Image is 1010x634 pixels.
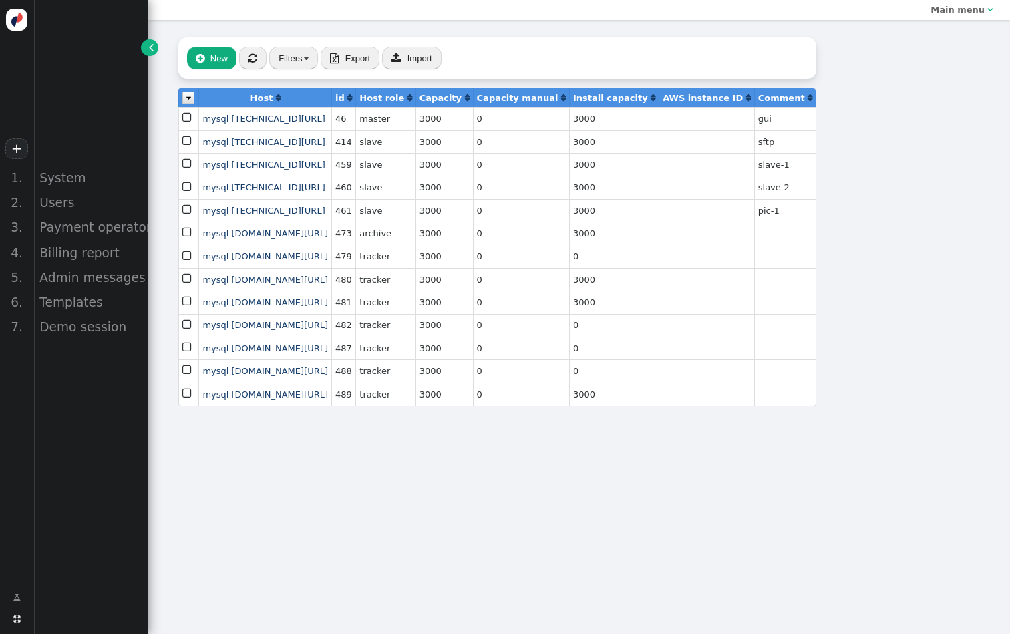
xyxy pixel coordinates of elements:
td: 3000 [415,383,473,406]
span:  [149,41,154,54]
div: Payment operators [33,215,148,240]
b: Main menu [931,5,985,15]
td: 0 [473,291,569,313]
b: Comment [758,93,805,103]
span: Export [345,53,371,63]
button:  Export [321,47,379,69]
a:  [465,93,470,103]
td: slave [355,176,415,198]
td: 460 [331,176,355,198]
span: Click to sort [276,94,281,102]
td: 0 [473,245,569,267]
a: mysql [TECHNICAL_ID][URL] [202,182,325,192]
b: Host role [359,93,404,103]
div: Templates [33,290,148,315]
div: System [33,166,148,190]
a:  [347,93,352,103]
td: slave-2 [754,176,816,198]
td: 3000 [569,291,659,313]
td: 3000 [415,107,473,130]
span:  [987,5,993,14]
td: master [355,107,415,130]
span:  [182,385,194,402]
button: Filters [269,47,318,69]
td: gui [754,107,816,130]
a: + [5,138,28,159]
img: icon_dropdown_trigger.png [182,92,194,104]
td: slave [355,153,415,176]
td: tracker [355,314,415,337]
td: 0 [569,245,659,267]
a: mysql [DOMAIN_NAME][URL] [202,343,328,353]
td: 489 [331,383,355,406]
b: Host [250,93,273,103]
td: 0 [473,268,569,291]
img: logo-icon.svg [6,9,28,31]
div: Billing report [33,241,148,265]
a: mysql [DOMAIN_NAME][URL] [202,366,328,376]
span: Click to sort [746,94,751,102]
a: mysql [DOMAIN_NAME][URL] [202,389,328,400]
span:  [182,110,194,126]
span: Click to sort [561,94,566,102]
span: Click to sort [407,94,412,102]
a: mysql [DOMAIN_NAME][URL] [202,275,328,285]
td: 473 [331,222,355,245]
b: AWS instance ID [663,93,743,103]
div: Demo session [33,315,148,339]
td: 0 [473,130,569,153]
td: slave-1 [754,153,816,176]
td: 487 [331,337,355,359]
td: 3000 [569,130,659,153]
span: mysql [DOMAIN_NAME][URL] [202,251,328,261]
a:  [561,93,566,103]
a: mysql [TECHNICAL_ID][URL] [202,137,325,147]
a: mysql [DOMAIN_NAME][URL] [202,228,328,239]
td: 0 [473,222,569,245]
td: 3000 [569,268,659,291]
td: 488 [331,359,355,382]
td: 482 [331,314,355,337]
td: 461 [331,199,355,222]
td: 0 [473,199,569,222]
a: mysql [DOMAIN_NAME][URL] [202,297,328,307]
td: 3000 [415,199,473,222]
td: 480 [331,268,355,291]
span:  [391,53,401,63]
td: tracker [355,268,415,291]
button: New [187,47,236,69]
td: 3000 [415,359,473,382]
b: id [335,93,345,103]
td: 3000 [415,314,473,337]
span:  [182,202,194,218]
td: tracker [355,291,415,313]
td: 3000 [569,383,659,406]
td: 3000 [415,291,473,313]
a:  [141,39,158,56]
td: 414 [331,130,355,153]
img: trigger_black.png [304,57,309,60]
button:  [239,47,267,69]
a:  [746,93,751,103]
td: archive [355,222,415,245]
td: 3000 [569,222,659,245]
span:  [330,53,339,63]
a: mysql [DOMAIN_NAME][URL] [202,320,328,330]
td: 3000 [415,222,473,245]
td: 3000 [415,268,473,291]
a:  [651,93,655,103]
td: 3000 [415,176,473,198]
td: tracker [355,337,415,359]
a: mysql [TECHNICAL_ID][URL] [202,160,325,170]
span:  [182,156,194,172]
td: 0 [569,337,659,359]
span:  [182,248,194,265]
